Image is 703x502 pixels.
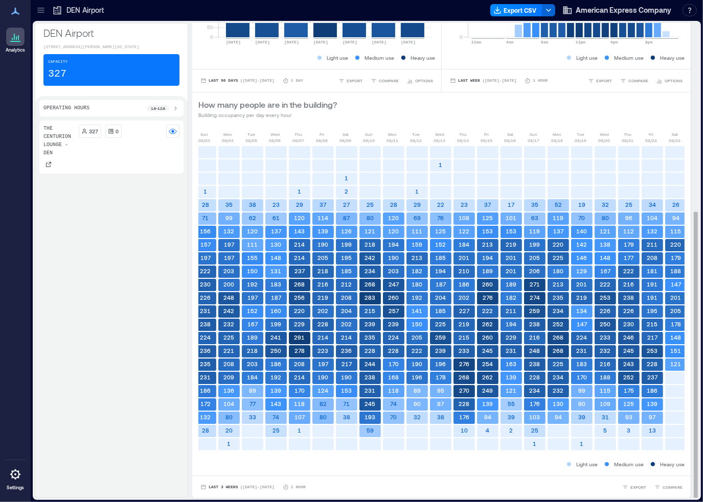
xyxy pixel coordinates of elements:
[575,137,587,144] p: 08/19
[271,241,282,248] text: 130
[225,201,233,208] text: 35
[507,131,513,137] p: Sat
[327,54,348,62] p: Light use
[485,201,492,208] text: 37
[577,131,585,137] p: Tue
[618,76,650,86] button: COMPARE
[577,281,587,288] text: 201
[401,40,416,44] text: [DATE]
[411,54,435,62] p: Heavy use
[247,241,258,248] text: 111
[210,34,213,40] tspan: 0
[291,78,303,84] p: 1 Day
[531,214,538,221] text: 63
[541,40,549,44] text: 8am
[553,131,562,137] p: Mon
[387,137,399,144] p: 08/11
[553,254,564,261] text: 225
[506,281,517,288] text: 189
[48,59,67,65] p: Capacity
[249,214,256,221] text: 62
[414,201,421,208] text: 29
[343,131,349,137] p: Sat
[246,137,258,144] p: 08/05
[483,268,493,274] text: 189
[316,137,328,144] p: 08/08
[649,201,656,208] text: 34
[313,40,328,44] text: [DATE]
[600,294,611,301] text: 253
[471,40,481,44] text: 12am
[344,214,351,221] text: 87
[438,214,444,221] text: 76
[294,254,305,261] text: 214
[207,24,213,30] tspan: 50
[506,254,517,261] text: 201
[435,131,444,137] p: Wed
[530,228,540,234] text: 119
[389,214,399,221] text: 120
[270,131,280,137] p: Wed
[437,201,444,208] text: 22
[530,307,540,314] text: 259
[647,228,658,234] text: 132
[7,485,24,491] p: Settings
[296,201,303,208] text: 29
[654,76,685,86] button: OPTIONS
[294,294,305,301] text: 256
[576,54,598,62] p: Light use
[434,137,446,144] p: 08/13
[66,5,104,15] p: DEN Airport
[624,241,634,248] text: 179
[389,268,399,274] text: 203
[553,268,564,274] text: 180
[412,281,423,288] text: 180
[505,137,516,144] p: 08/16
[506,268,517,274] text: 201
[255,40,270,44] text: [DATE]
[43,104,89,112] p: Operating Hours
[200,241,211,248] text: 157
[459,268,470,274] text: 210
[483,294,493,301] text: 276
[198,99,337,111] p: How many people are in the building?
[343,40,357,44] text: [DATE]
[552,137,563,144] p: 08/18
[530,294,540,301] text: 274
[559,2,674,18] button: American Express Company
[461,201,468,208] text: 23
[347,78,362,84] span: EXPORT
[671,307,682,314] text: 205
[506,214,517,221] text: 101
[506,40,514,44] text: 4am
[116,127,119,135] p: 0
[553,228,564,234] text: 137
[602,214,609,221] text: 80
[459,307,470,314] text: 227
[459,254,470,261] text: 201
[624,281,634,288] text: 216
[577,228,587,234] text: 140
[247,268,258,274] text: 150
[273,214,280,221] text: 61
[365,307,376,314] text: 215
[224,268,235,274] text: 203
[48,67,66,81] p: 327
[412,294,423,301] text: 192
[271,307,282,314] text: 160
[364,137,375,144] p: 08/10
[365,268,376,274] text: 234
[389,131,397,137] p: Mon
[652,482,685,492] button: COMPARE
[577,241,587,248] text: 142
[200,321,211,327] text: 238
[43,125,75,157] p: The Centurion Lounge - DEN
[412,241,423,248] text: 159
[320,131,325,137] p: Fri
[630,484,646,490] span: EXPORT
[672,214,679,221] text: 94
[248,131,256,137] p: Tue
[369,76,401,86] button: COMPARE
[460,34,463,40] tspan: 0
[628,78,648,84] span: COMPARE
